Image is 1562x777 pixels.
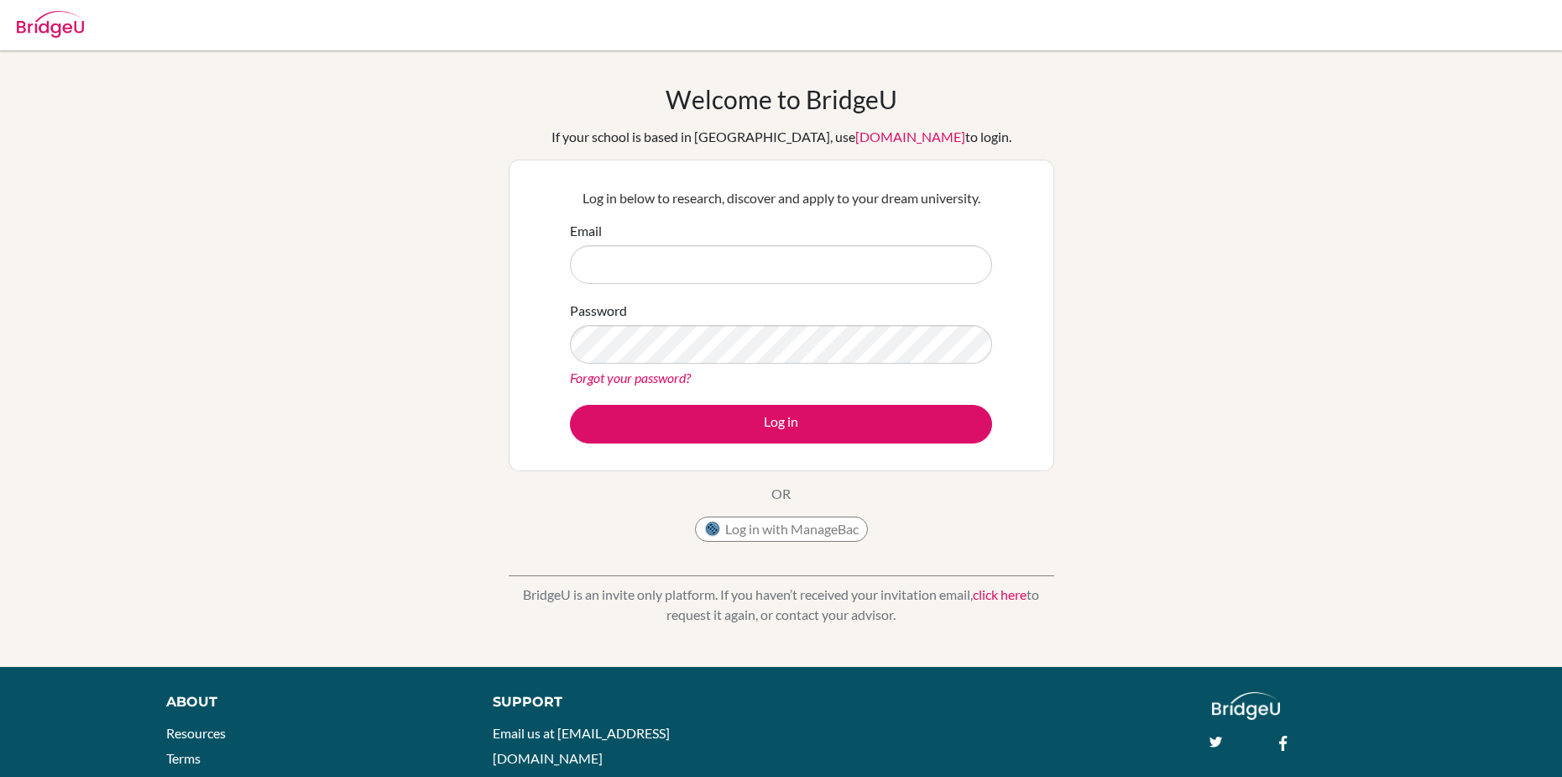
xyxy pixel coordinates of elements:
[166,725,226,741] a: Resources
[695,517,868,542] button: Log in with ManageBac
[493,725,670,766] a: Email us at [EMAIL_ADDRESS][DOMAIN_NAME]
[17,11,84,38] img: Bridge-U
[973,586,1027,602] a: click here
[570,405,992,444] button: Log in
[1212,692,1280,720] img: logo_white@2x-f4f0deed5e89b7ecb1c2cc34c3e3d731f90f0f143d5ea2071677605dd97b5244.png
[166,692,455,712] div: About
[570,370,691,386] a: Forgot your password?
[493,692,762,712] div: Support
[570,221,602,241] label: Email
[551,127,1011,147] div: If your school is based in [GEOGRAPHIC_DATA], use to login.
[666,84,897,114] h1: Welcome to BridgeU
[570,301,627,321] label: Password
[166,750,201,766] a: Terms
[771,484,791,504] p: OR
[509,585,1054,625] p: BridgeU is an invite only platform. If you haven’t received your invitation email, to request it ...
[855,129,965,144] a: [DOMAIN_NAME]
[570,188,992,208] p: Log in below to research, discover and apply to your dream university.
